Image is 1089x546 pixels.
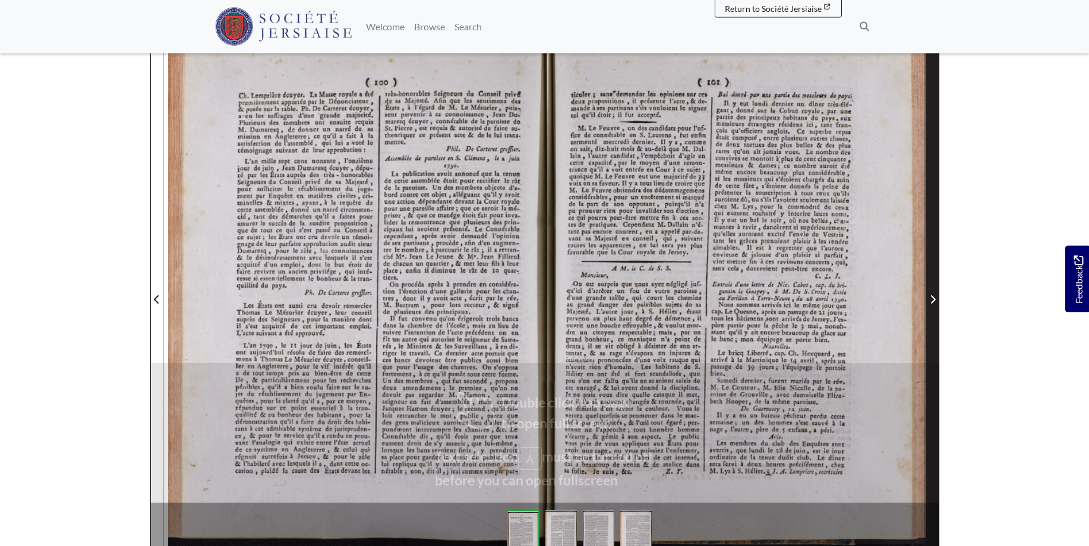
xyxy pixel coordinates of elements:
span: Return to Société Jersiaise [725,4,822,14]
span: Feedback [1071,255,1085,304]
a: Société Jersiaise logo [215,5,352,49]
img: Société Jersiaise [215,8,352,46]
a: Welcome [361,15,409,39]
a: Browse [409,15,450,39]
a: Search [450,15,487,39]
a: Would you like to provide feedback? [1065,246,1089,313]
